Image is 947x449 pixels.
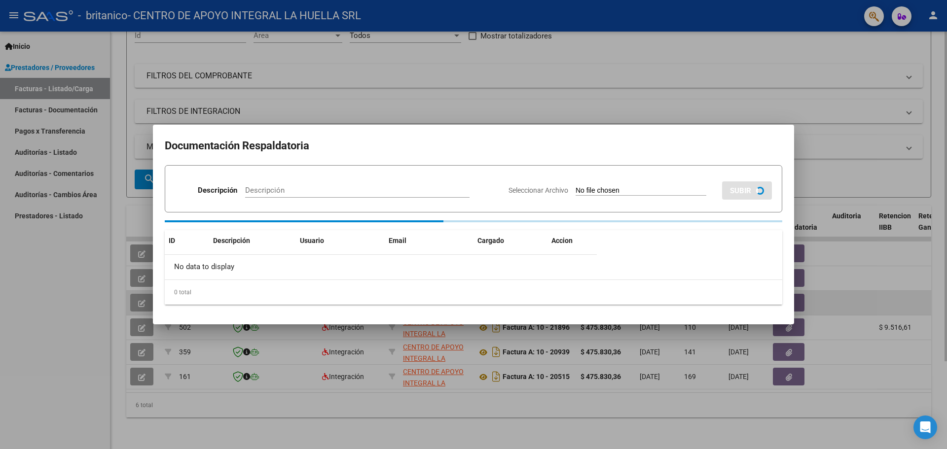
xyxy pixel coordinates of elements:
[722,181,772,200] button: SUBIR
[165,280,782,305] div: 0 total
[296,230,385,251] datatable-header-cell: Usuario
[477,237,504,244] span: Cargado
[209,230,296,251] datatable-header-cell: Descripción
[473,230,547,251] datatable-header-cell: Cargado
[165,137,782,155] h2: Documentación Respaldatoria
[300,237,324,244] span: Usuario
[169,237,175,244] span: ID
[389,237,406,244] span: Email
[509,186,568,194] span: Seleccionar Archivo
[213,237,250,244] span: Descripción
[165,230,209,251] datatable-header-cell: ID
[198,185,237,196] p: Descripción
[913,415,937,439] div: Open Intercom Messenger
[551,237,573,244] span: Accion
[385,230,473,251] datatable-header-cell: Email
[547,230,597,251] datatable-header-cell: Accion
[730,186,751,195] span: SUBIR
[165,255,597,279] div: No data to display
